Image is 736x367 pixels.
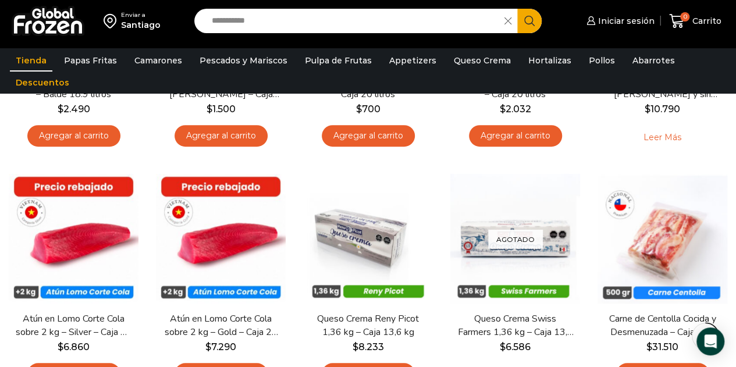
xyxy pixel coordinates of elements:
bdi: 2.032 [500,104,531,115]
a: Agregar al carrito: “Vinagre Blanco Traverso - Caja 20 litros” [322,125,415,147]
bdi: 10.790 [645,104,680,115]
span: $ [500,341,506,352]
bdi: 6.860 [58,341,90,352]
a: Leé más sobre “Filete de Salmón sin Piel, sin Grasa y sin Espinas – Caja 10 Kg” [625,125,699,149]
a: Iniciar sesión [584,9,655,33]
a: Pescados y Mariscos [194,49,293,72]
a: Tienda [10,49,52,72]
a: Queso Crema [448,49,517,72]
span: $ [205,341,211,352]
bdi: 2.490 [58,104,90,115]
p: Agotado [488,229,543,248]
div: Open Intercom Messenger [696,327,724,355]
bdi: 7.290 [205,341,236,352]
a: Queso Crema Swiss Farmers 1,36 kg – Caja 13,6 kg [457,312,574,339]
span: $ [645,104,650,115]
bdi: 700 [356,104,381,115]
bdi: 31.510 [646,341,678,352]
span: $ [500,104,506,115]
a: Camarones [129,49,188,72]
a: Abarrotes [627,49,681,72]
a: Pollos [583,49,621,72]
img: address-field-icon.svg [104,11,121,31]
span: Iniciar sesión [595,15,655,27]
span: $ [207,104,212,115]
span: $ [58,341,63,352]
span: 0 [680,12,689,22]
a: Atún en Lomo Corte Cola sobre 2 kg – Silver – Caja 20 kg [15,312,132,339]
bdi: 8.233 [353,341,384,352]
a: Pulpa de Frutas [299,49,378,72]
span: $ [353,341,358,352]
bdi: 1.500 [207,104,236,115]
a: Agregar al carrito: “Salsa Barbacue Traverso - Caja 10 kilos” [175,125,268,147]
a: Agregar al carrito: “Aceite Fritura Global Frozen – Caja 20 litros” [469,125,562,147]
a: Queso Crema Reny Picot 1,36 kg – Caja 13,6 kg [310,312,426,339]
button: Search button [517,9,542,33]
bdi: 6.586 [500,341,531,352]
div: Santiago [121,19,161,31]
a: Carne de Centolla Cocida y Desmenuzada – Caja 5 kg [604,312,721,339]
span: $ [646,341,652,352]
span: $ [58,104,63,115]
span: Carrito [689,15,721,27]
span: $ [356,104,362,115]
a: Appetizers [383,49,442,72]
a: Papas Fritas [58,49,123,72]
div: Enviar a [121,11,161,19]
a: Descuentos [10,72,75,94]
a: Agregar al carrito: “Salsa de Soya Kikkoman - Balde 18.9 litros” [27,125,120,147]
a: Hortalizas [522,49,577,72]
a: 0 Carrito [666,8,724,35]
a: Atún en Lomo Corte Cola sobre 2 kg – Gold – Caja 20 kg [162,312,279,339]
